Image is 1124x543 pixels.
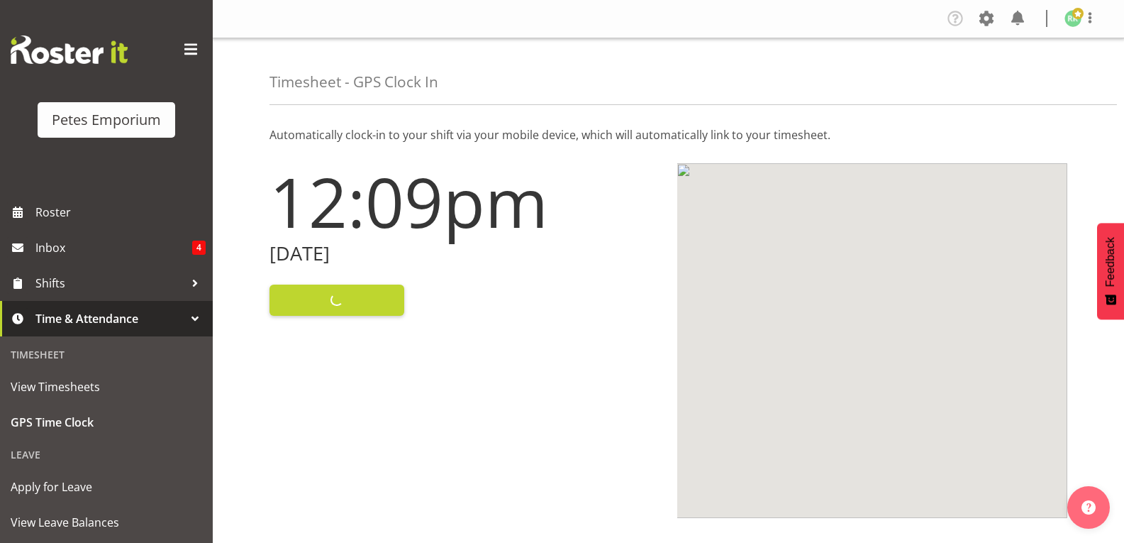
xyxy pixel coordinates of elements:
[11,476,202,498] span: Apply for Leave
[269,74,438,90] h4: Timesheet - GPS Clock In
[11,376,202,397] span: View Timesheets
[1064,10,1081,27] img: ruth-robertson-taylor722.jpg
[11,412,202,433] span: GPS Time Clock
[269,163,660,240] h1: 12:09pm
[52,109,161,131] div: Petes Emporium
[1081,500,1096,515] img: help-xxl-2.png
[4,340,209,369] div: Timesheet
[35,308,184,329] span: Time & Attendance
[4,369,209,405] a: View Timesheets
[11,512,202,533] span: View Leave Balances
[35,237,192,258] span: Inbox
[4,505,209,540] a: View Leave Balances
[4,405,209,440] a: GPS Time Clock
[1104,237,1117,287] span: Feedback
[269,126,1067,143] p: Automatically clock-in to your shift via your mobile device, which will automatically link to you...
[35,202,206,223] span: Roster
[4,440,209,469] div: Leave
[35,273,184,294] span: Shifts
[11,35,128,64] img: Rosterit website logo
[1097,223,1124,319] button: Feedback - Show survey
[4,469,209,505] a: Apply for Leave
[269,243,660,265] h2: [DATE]
[192,241,206,255] span: 4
